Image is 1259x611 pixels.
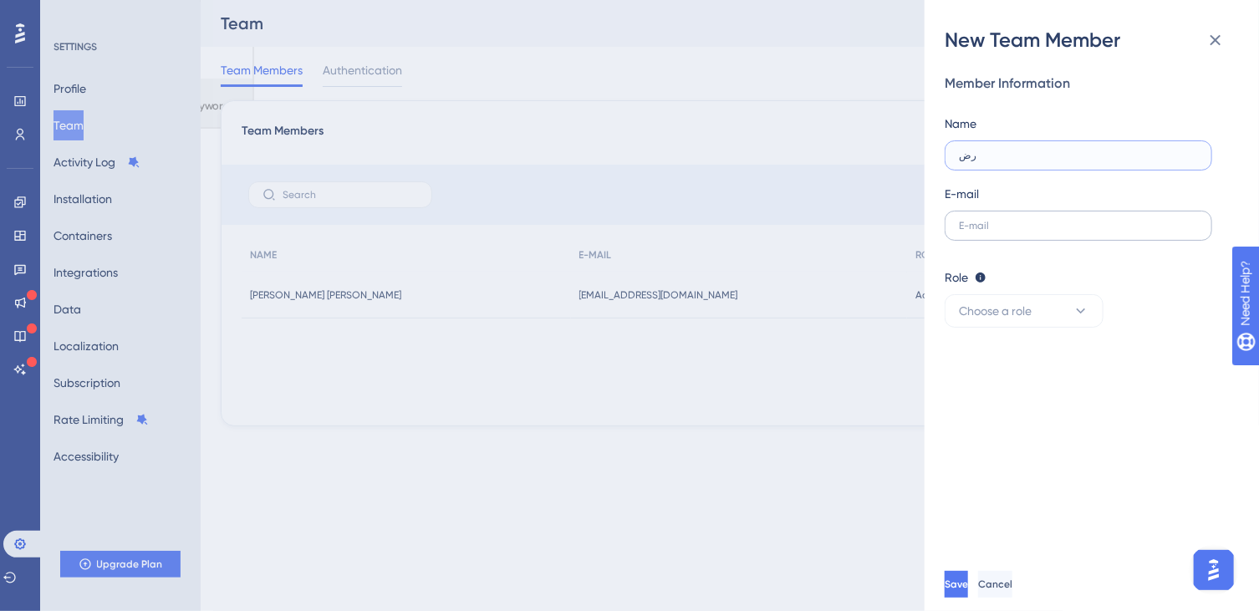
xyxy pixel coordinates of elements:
[39,4,104,24] span: Need Help?
[945,578,968,591] span: Save
[64,99,150,109] div: Domain Overview
[945,294,1104,328] button: Choose a role
[166,97,180,110] img: tab_keywords_by_traffic_grey.svg
[27,43,40,57] img: website_grey.svg
[185,99,282,109] div: Keywords by Traffic
[945,184,979,204] div: E-mail
[978,578,1012,591] span: Cancel
[945,27,1239,53] div: New Team Member
[945,267,968,288] span: Role
[43,43,184,57] div: Domain: [DOMAIN_NAME]
[945,571,968,598] button: Save
[959,150,1198,161] input: Name
[959,301,1032,321] span: Choose a role
[27,27,40,40] img: logo_orange.svg
[1189,545,1239,595] iframe: UserGuiding AI Assistant Launcher
[47,27,82,40] div: v 4.0.25
[945,74,1226,94] div: Member Information
[959,220,1198,232] input: E-mail
[978,571,1012,598] button: Cancel
[945,114,976,134] div: Name
[45,97,59,110] img: tab_domain_overview_orange.svg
